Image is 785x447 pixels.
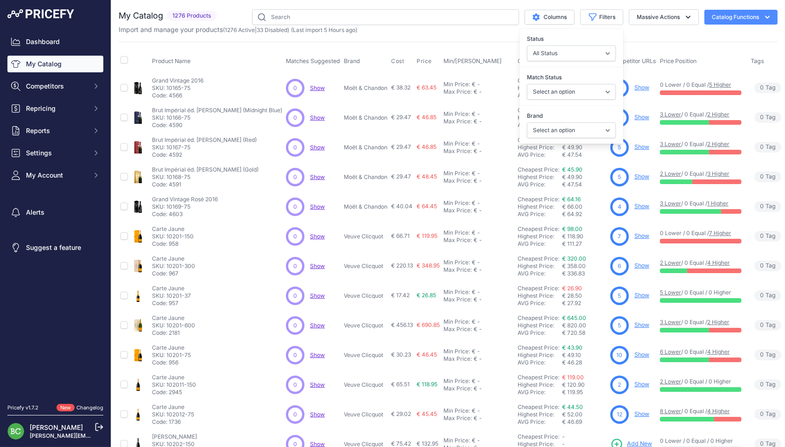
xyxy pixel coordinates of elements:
[709,230,731,236] a: 7 Higher
[660,81,741,89] p: 0 Lower / 0 Equal /
[754,231,781,242] span: Tag
[518,225,559,232] a: Cheapest Price:
[562,240,607,248] div: € 111.27
[293,232,297,241] span: 0
[443,170,470,177] div: Min Price:
[252,9,519,25] input: Search
[119,25,357,34] p: Import and manage your products
[344,114,387,121] p: Moët & Chandon
[7,33,103,50] a: Dashboard
[474,296,477,303] div: €
[152,107,282,114] p: Brut Impérial éd. [PERSON_NAME] (Midnight Blue)
[477,118,482,125] div: -
[310,322,325,329] a: Show
[474,236,477,244] div: €
[293,321,297,330] span: 0
[518,374,559,381] a: Cheapest Price:
[417,173,437,180] span: € 48.45
[660,170,741,178] p: / 0 Equal /
[634,381,649,388] a: Show
[152,240,194,248] p: Code: 958
[562,203,582,210] span: € 66.00
[618,203,621,211] span: 4
[527,111,616,121] label: Brand
[472,140,475,147] div: €
[310,381,325,388] a: Show
[618,292,621,300] span: 5
[443,118,472,125] div: Max Price:
[754,172,781,182] span: Tag
[618,143,621,152] span: 5
[580,9,623,25] button: Filters
[562,300,607,307] div: € 27.92
[26,104,87,113] span: Repricing
[417,143,437,150] span: € 46.85
[660,111,741,118] p: / 0 Equal /
[344,233,387,240] p: Veuve Clicquot
[518,144,562,151] div: Highest Price:
[152,77,203,84] p: Grand Vintage 2016
[310,144,325,151] a: Show
[562,262,586,269] span: € 358.00
[344,203,387,211] p: Moët & Chandon
[475,229,480,236] div: -
[474,266,477,274] div: €
[660,289,741,296] p: / 0 Equal / 0 Higher
[391,292,410,299] span: € 17.42
[660,319,741,326] p: / 0 Equal /
[472,199,475,207] div: €
[475,318,480,326] div: -
[477,296,482,303] div: -
[344,262,387,270] p: Veuve Clicquot
[152,114,282,121] p: SKU: 10166-75
[660,348,681,355] a: 6 Lower
[518,84,562,92] div: Highest Price:
[660,200,741,207] p: / 0 Equal /
[562,255,586,262] a: € 320.00
[707,348,730,355] a: 4 Higher
[518,211,562,218] div: AVG Price:
[152,300,191,307] p: Code: 957
[477,147,482,155] div: -
[291,26,357,33] span: (Last import 5 Hours ago)
[26,82,87,91] span: Competitors
[152,57,190,64] span: Product Name
[152,151,257,159] p: Code: 4592
[26,148,87,158] span: Settings
[475,81,480,88] div: -
[754,201,781,212] span: Tag
[474,147,477,155] div: €
[634,203,649,210] a: Show
[391,57,404,65] span: Cost
[634,143,649,150] a: Show
[634,262,649,269] a: Show
[707,170,729,177] a: 3 Higher
[443,140,470,147] div: Min Price:
[475,140,480,147] div: -
[709,81,731,88] a: 5 Higher
[518,285,559,292] a: Cheapest Price:
[7,239,103,256] a: Suggest a feature
[443,199,470,207] div: Min Price:
[475,170,480,177] div: -
[518,270,562,277] div: AVG Price:
[344,144,387,151] p: Moët & Chandon
[417,57,432,65] span: Price
[152,144,257,151] p: SKU: 10167-75
[760,83,764,92] span: 0
[7,204,103,221] a: Alerts
[634,292,649,299] a: Show
[562,292,582,299] span: € 28.50
[707,140,729,147] a: 2 Higher
[562,211,607,218] div: € 64.92
[704,10,778,25] button: Catalog Functions
[518,196,559,203] a: Cheapest Price:
[257,26,287,33] a: 33 Disabled
[152,292,191,300] p: SKU: 10201-37
[760,291,764,300] span: 0
[518,292,562,300] div: Highest Price:
[518,240,562,248] div: AVG Price:
[310,233,325,240] a: Show
[152,181,259,188] p: Code: 4591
